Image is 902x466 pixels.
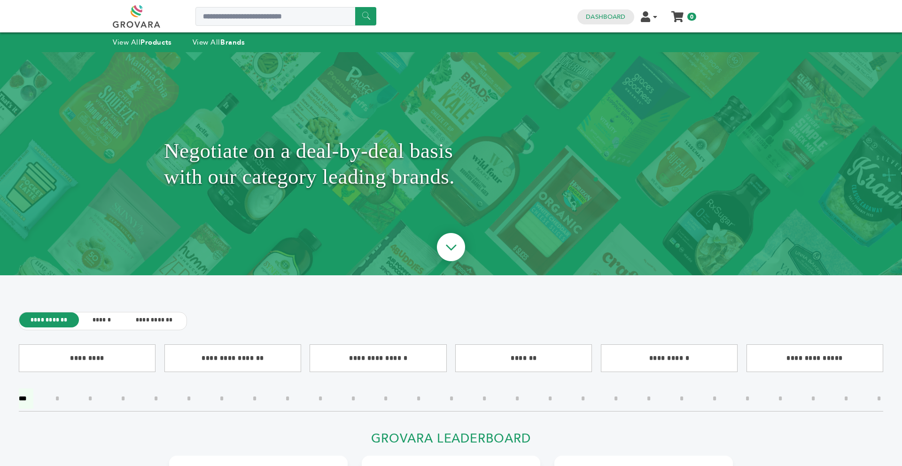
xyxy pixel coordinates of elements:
[195,7,376,26] input: Search a product or brand...
[687,13,696,21] span: 0
[140,38,171,47] strong: Products
[220,38,245,47] strong: Brands
[169,431,733,451] h2: Grovara Leaderboard
[426,224,476,273] img: ourBrandsHeroArrow.png
[193,38,245,47] a: View AllBrands
[586,13,625,21] a: Dashboard
[113,38,172,47] a: View AllProducts
[164,76,738,252] h1: Negotiate on a deal-by-deal basis with our category leading brands.
[672,8,683,18] a: My Cart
